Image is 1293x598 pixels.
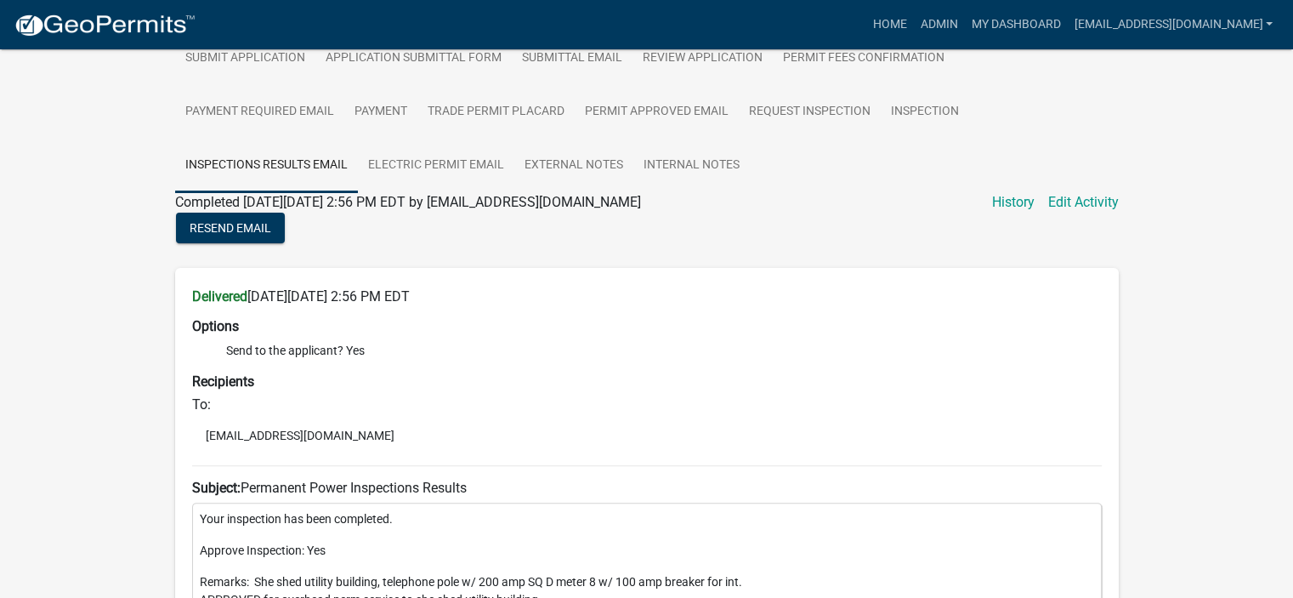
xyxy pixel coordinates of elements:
[175,31,315,86] a: Submit Application
[964,9,1067,41] a: My Dashboard
[226,342,1102,360] li: Send to the applicant? Yes
[190,221,271,235] span: Resend Email
[575,85,739,140] a: Permit Approved Email
[865,9,913,41] a: Home
[881,85,969,140] a: Inspection
[913,9,964,41] a: Admin
[192,288,1102,305] h6: [DATE][DATE] 2:56 PM EDT
[192,373,254,390] strong: Recipients
[633,139,750,193] a: Internal Notes
[176,213,285,243] button: Resend Email
[344,85,417,140] a: Payment
[739,85,881,140] a: Request Inspection
[417,85,575,140] a: Trade Permit Placard
[192,396,1102,413] h6: To:
[1067,9,1279,41] a: [EMAIL_ADDRESS][DOMAIN_NAME]
[192,480,241,496] strong: Subject:
[773,31,955,86] a: Permit Fees Confirmation
[358,139,514,193] a: Electric Permit Email
[175,194,641,210] span: Completed [DATE][DATE] 2:56 PM EDT by [EMAIL_ADDRESS][DOMAIN_NAME]
[192,480,1102,496] h6: Permanent Power Inspections Results
[992,192,1035,213] a: History
[192,288,247,305] strong: Delivered
[192,423,1102,448] li: [EMAIL_ADDRESS][DOMAIN_NAME]
[1048,192,1119,213] a: Edit Activity
[514,139,633,193] a: External Notes
[192,318,239,334] strong: Options
[315,31,512,86] a: Application Submittal Form
[632,31,773,86] a: Review Application
[200,510,1094,528] p: Your inspection has been completed.
[175,139,358,193] a: Inspections Results Email
[512,31,632,86] a: Submittal Email
[200,542,1094,560] p: Approve Inspection: Yes
[175,85,344,140] a: Payment Required Email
